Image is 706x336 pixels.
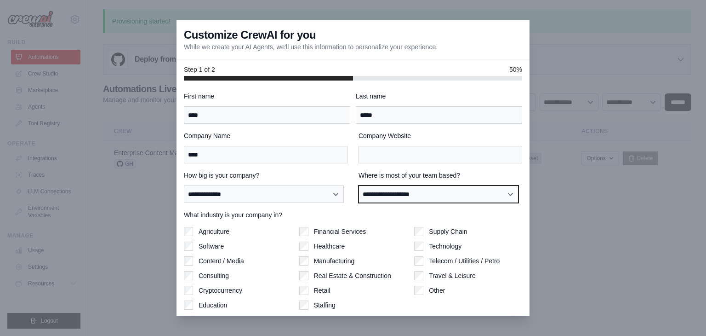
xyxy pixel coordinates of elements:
[359,171,522,180] label: Where is most of your team based?
[314,227,366,236] label: Financial Services
[359,131,522,140] label: Company Website
[184,92,350,101] label: First name
[429,227,467,236] label: Supply Chain
[199,256,244,266] label: Content / Media
[314,256,355,266] label: Manufacturing
[429,271,475,280] label: Travel & Leisure
[199,286,242,295] label: Cryptocurrency
[314,301,336,310] label: Staffing
[314,271,391,280] label: Real Estate & Construction
[184,210,522,220] label: What industry is your company in?
[199,301,227,310] label: Education
[199,242,224,251] label: Software
[509,65,522,74] span: 50%
[199,271,229,280] label: Consulting
[184,131,347,140] label: Company Name
[356,92,522,101] label: Last name
[429,242,461,251] label: Technology
[184,42,438,52] p: While we create your AI Agents, we'll use this information to personalize your experience.
[314,286,330,295] label: Retail
[314,242,345,251] label: Healthcare
[184,65,215,74] span: Step 1 of 2
[429,256,500,266] label: Telecom / Utilities / Petro
[429,286,445,295] label: Other
[184,171,347,180] label: How big is your company?
[199,227,229,236] label: Agriculture
[184,28,316,42] h3: Customize CrewAI for you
